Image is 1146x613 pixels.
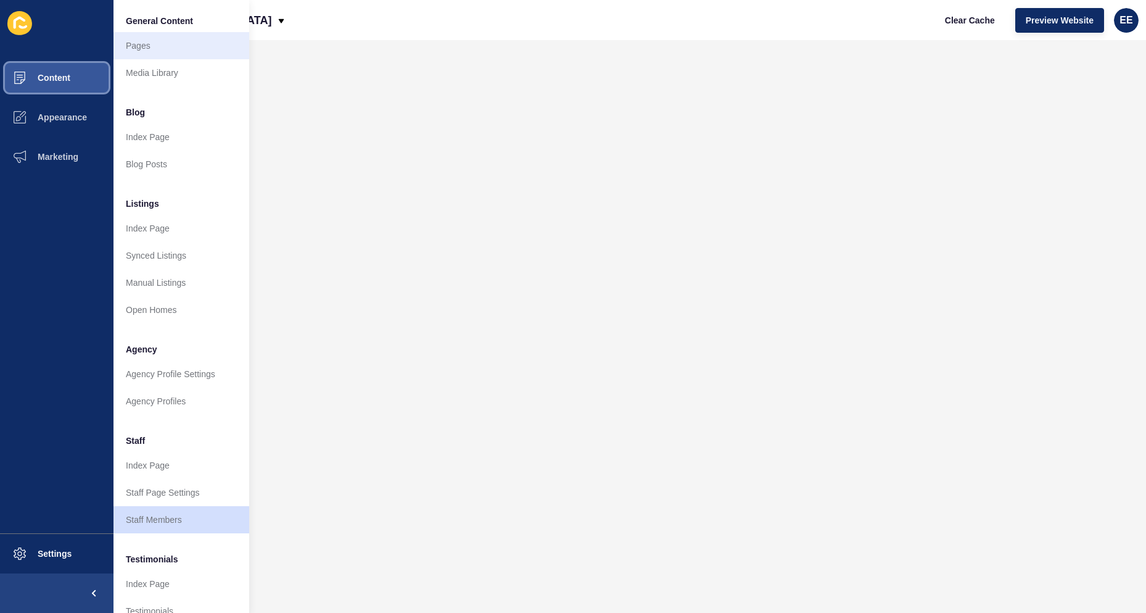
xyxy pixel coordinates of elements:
a: Pages [113,32,249,59]
iframe: To enrich screen reader interactions, please activate Accessibility in Grammarly extension settings [113,40,1146,613]
span: Testimonials [126,553,178,565]
a: Synced Listings [113,242,249,269]
a: Agency Profiles [113,388,249,415]
a: Index Page [113,215,249,242]
a: Staff Page Settings [113,479,249,506]
a: Manual Listings [113,269,249,296]
span: Staff [126,435,145,447]
a: Index Page [113,570,249,598]
a: Open Homes [113,296,249,323]
a: Blog Posts [113,151,249,178]
a: Index Page [113,123,249,151]
a: Media Library [113,59,249,86]
span: General Content [126,15,193,27]
span: Preview Website [1026,14,1094,27]
button: Clear Cache [934,8,1005,33]
span: EE [1119,14,1132,27]
span: Listings [126,198,159,210]
button: Preview Website [1015,8,1104,33]
a: Index Page [113,452,249,479]
span: Blog [126,106,145,119]
span: Clear Cache [945,14,995,27]
a: Staff Members [113,506,249,533]
span: Agency [126,343,157,356]
a: Agency Profile Settings [113,361,249,388]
